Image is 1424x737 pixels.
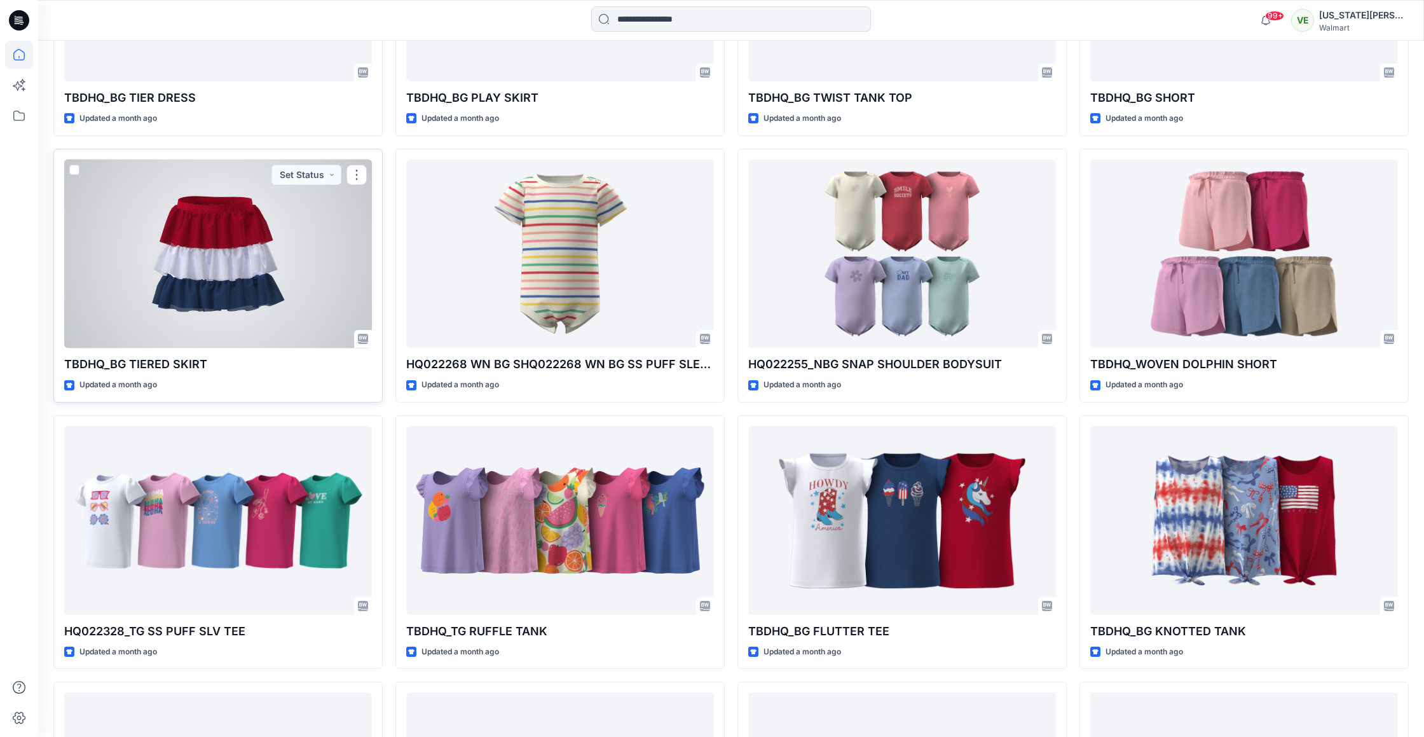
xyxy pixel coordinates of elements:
p: Updated a month ago [79,112,157,125]
a: HQ022328_TG SS PUFF SLV TEE [64,426,372,615]
a: TBDHQ_BG KNOTTED TANK [1090,426,1398,615]
p: TBDHQ_BG FLUTTER TEE [748,623,1056,640]
a: HQ022268 WN BG SHQ022268 WN BG SS PUFF SLEEVE BODYSUITS PUFF SLEEVE BODYSUIT [406,160,714,348]
p: Updated a month ago [1106,112,1183,125]
a: TBDHQ_TG RUFFLE TANK [406,426,714,615]
a: TBDHQ_BG FLUTTER TEE [748,426,1056,615]
div: VE [1291,9,1314,32]
p: TBDHQ_WOVEN DOLPHIN SHORT [1090,355,1398,373]
p: TBDHQ_BG TWIST TANK TOP [748,89,1056,107]
p: Updated a month ago [421,378,499,392]
p: Updated a month ago [421,645,499,659]
p: Updated a month ago [1106,378,1183,392]
p: TBDHQ_BG TIERED SKIRT [64,355,372,373]
p: TBDHQ_BG PLAY SKIRT [406,89,714,107]
a: TBDHQ_WOVEN DOLPHIN SHORT [1090,160,1398,348]
p: HQ022255_NBG SNAP SHOULDER BODYSUIT [748,355,1056,373]
p: Updated a month ago [79,645,157,659]
p: Updated a month ago [763,378,841,392]
div: Walmart [1319,23,1408,32]
p: TBDHQ_BG SHORT [1090,89,1398,107]
a: HQ022255_NBG SNAP SHOULDER BODYSUIT [748,160,1056,348]
a: TBDHQ_BG TIERED SKIRT [64,160,372,348]
p: TBDHQ_TG RUFFLE TANK [406,623,714,640]
p: Updated a month ago [421,112,499,125]
p: TBDHQ_BG TIER DRESS [64,89,372,107]
span: 99+ [1265,11,1284,21]
p: Updated a month ago [763,112,841,125]
p: Updated a month ago [79,378,157,392]
p: TBDHQ_BG KNOTTED TANK [1090,623,1398,640]
p: HQ022328_TG SS PUFF SLV TEE [64,623,372,640]
p: Updated a month ago [1106,645,1183,659]
div: [US_STATE][PERSON_NAME] [1319,8,1408,23]
p: HQ022268 WN BG SHQ022268 WN BG SS PUFF SLEEVE BODYSUITS PUFF SLEEVE BODYSUIT [406,355,714,373]
p: Updated a month ago [763,645,841,659]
